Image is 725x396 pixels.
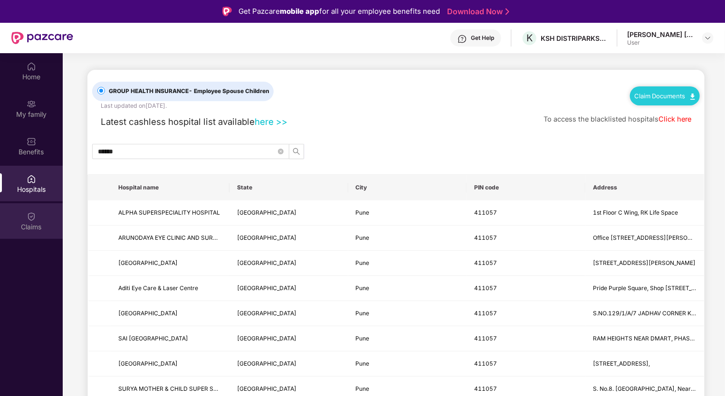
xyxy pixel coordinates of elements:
span: 411057 [474,259,497,266]
td: Pune [348,200,467,226]
img: svg+xml;base64,PHN2ZyBpZD0iRHJvcGRvd24tMzJ4MzIiIHhtbG5zPSJodHRwOi8vd3d3LnczLm9yZy8yMDAwL3N2ZyIgd2... [704,34,712,42]
span: [GEOGRAPHIC_DATA] [237,360,296,367]
img: Stroke [506,7,509,17]
td: Pune [348,251,467,276]
span: [GEOGRAPHIC_DATA] [237,335,296,342]
td: APEX HOSPITAL [111,351,229,377]
span: close-circle [278,147,284,156]
td: 1st Floor C Wing, RK Life Space [585,200,704,226]
td: Maharashtra [229,226,348,251]
td: Maharashtra [229,301,348,326]
th: State [229,175,348,200]
span: close-circle [278,149,284,154]
span: [GEOGRAPHIC_DATA] [237,284,296,292]
td: GOLDEN CARE HOSPITAL [111,251,229,276]
span: Latest cashless hospital list available [101,116,255,127]
span: Aditi Eye Care & Laser Centre [118,284,198,292]
span: [GEOGRAPHIC_DATA] [237,234,296,241]
div: Last updated on [DATE] . [101,101,167,110]
span: Pune [356,385,370,392]
span: [GEOGRAPHIC_DATA] [118,360,178,367]
span: [GEOGRAPHIC_DATA] [118,259,178,266]
span: Pune [356,234,370,241]
div: [PERSON_NAME] [PERSON_NAME] [627,30,694,39]
span: search [289,148,304,155]
span: Address [593,184,696,191]
button: search [289,144,304,159]
span: 411057 [474,385,497,392]
a: here >> [255,116,287,127]
span: 411057 [474,310,497,317]
td: Maharashtra [229,326,348,351]
span: Hospital name [118,184,222,191]
td: Pune [348,276,467,301]
img: svg+xml;base64,PHN2ZyBpZD0iSG9tZSIgeG1sbnM9Imh0dHA6Ly93d3cudzMub3JnLzIwMDAvc3ZnIiB3aWR0aD0iMjAiIG... [27,62,36,71]
span: [GEOGRAPHIC_DATA] [237,209,296,216]
span: [GEOGRAPHIC_DATA] [237,259,296,266]
td: Pune [348,326,467,351]
span: Pune [356,310,370,317]
span: [GEOGRAPHIC_DATA] [237,385,296,392]
td: Maharashtra [229,251,348,276]
span: - Employee Spouse Children [189,87,269,94]
span: To access the blacklisted hospitals [544,115,658,123]
span: 1st Floor C Wing, RK Life Space [593,209,678,216]
strong: mobile app [280,7,319,16]
div: User [627,39,694,47]
th: Address [585,175,704,200]
span: [STREET_ADDRESS], [593,360,650,367]
td: Maharashtra [229,276,348,301]
div: Get Pazcare for all your employee benefits need [238,6,440,17]
td: ASHRAYA HOSPITAL [111,301,229,326]
td: S No 117/3 Bhumkar, Shedge Wasti Road [585,251,704,276]
img: svg+xml;base64,PHN2ZyB3aWR0aD0iMjAiIGhlaWdodD0iMjAiIHZpZXdCb3g9IjAgMCAyMCAyMCIgZmlsbD0ibm9uZSIgeG... [27,99,36,109]
div: Get Help [471,34,494,42]
span: ALPHA SUPERSPECIALITY HOSPITAL [118,209,220,216]
span: Pune [356,259,370,266]
span: [GEOGRAPHIC_DATA] [118,310,178,317]
td: Pune [348,351,467,377]
a: Claim Documents [635,92,695,100]
a: Download Now [447,7,506,17]
span: 411057 [474,209,497,216]
span: 411057 [474,284,497,292]
td: Pune [348,301,467,326]
img: svg+xml;base64,PHN2ZyBpZD0iSGVscC0zMngzMiIgeG1sbnM9Imh0dHA6Ly93d3cudzMub3JnLzIwMDAvc3ZnIiB3aWR0aD... [458,34,467,44]
a: Click here [658,115,691,123]
span: 411057 [474,234,497,241]
img: Logo [222,7,232,16]
div: KSH DISTRIPARKS PRIVATE LIMITED [541,34,607,43]
td: Pride Purple Square, Shop No 12 Ground Flr, Kalewadi Chowk Wakad [585,276,704,301]
th: Hospital name [111,175,229,200]
img: svg+xml;base64,PHN2ZyBpZD0iQ2xhaW0iIHhtbG5zPSJodHRwOi8vd3d3LnczLm9yZy8yMDAwL3N2ZyIgd2lkdGg9IjIwIi... [27,212,36,221]
img: svg+xml;base64,PHN2ZyBpZD0iSG9zcGl0YWxzIiB4bWxucz0iaHR0cDovL3d3dy53My5vcmcvMjAwMC9zdmciIHdpZHRoPS... [27,174,36,184]
span: Pune [356,335,370,342]
img: New Pazcare Logo [11,32,73,44]
span: 411057 [474,335,497,342]
span: 411057 [474,360,497,367]
td: Aditi Eye Care & Laser Centre [111,276,229,301]
span: Pune [356,284,370,292]
span: GROUP HEALTH INSURANCE [105,87,273,96]
span: ARUNODAYA EYE CLINIC AND SURGICAL CENTRE [118,234,254,241]
td: Maharashtra [229,200,348,226]
th: PIN code [467,175,585,200]
span: SURYA MOTHER & CHILD SUPER SPECIIALITY [GEOGRAPHIC_DATA] [118,385,305,392]
td: S.NO.129/1/A/7 JADHAV CORNER KALA KHADAK DANGE CHOWK, HINJEWADI ROAD WAKAD Chamunda Heritage [585,301,704,326]
td: ARUNODAYA EYE CLINIC AND SURGICAL CENTRE [111,226,229,251]
span: SAI [GEOGRAPHIC_DATA] [118,335,188,342]
span: [GEOGRAPHIC_DATA] [237,310,296,317]
img: svg+xml;base64,PHN2ZyBpZD0iQmVuZWZpdHMiIHhtbG5zPSJodHRwOi8vd3d3LnczLm9yZy8yMDAwL3N2ZyIgd2lkdGg9Ij... [27,137,36,146]
span: [STREET_ADDRESS][PERSON_NAME] [593,259,696,266]
span: Pune [356,360,370,367]
span: Pune [356,209,370,216]
td: RAM HEIGHTS NEAR DMART, PHASE 1 HINJEWADI [585,326,704,351]
th: City [348,175,467,200]
span: K [526,32,533,44]
td: Pune [348,226,467,251]
td: SAI GANESH LIFE TREE HOSPITAL [111,326,229,351]
td: Office No 206,207 The Stellar, Laxmi Chowk Road, Bhumkar Nagar Wakad Pimpri Chinchwad [585,226,704,251]
td: Maharashtra [229,351,348,377]
td: Sr No. 13/12, Pawar Nagar, Kalewadi Phata, Aundh-Ravet Road, [585,351,704,377]
img: svg+xml;base64,PHN2ZyB4bWxucz0iaHR0cDovL3d3dy53My5vcmcvMjAwMC9zdmciIHdpZHRoPSIxMC40IiBoZWlnaHQ9Ij... [690,94,695,100]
